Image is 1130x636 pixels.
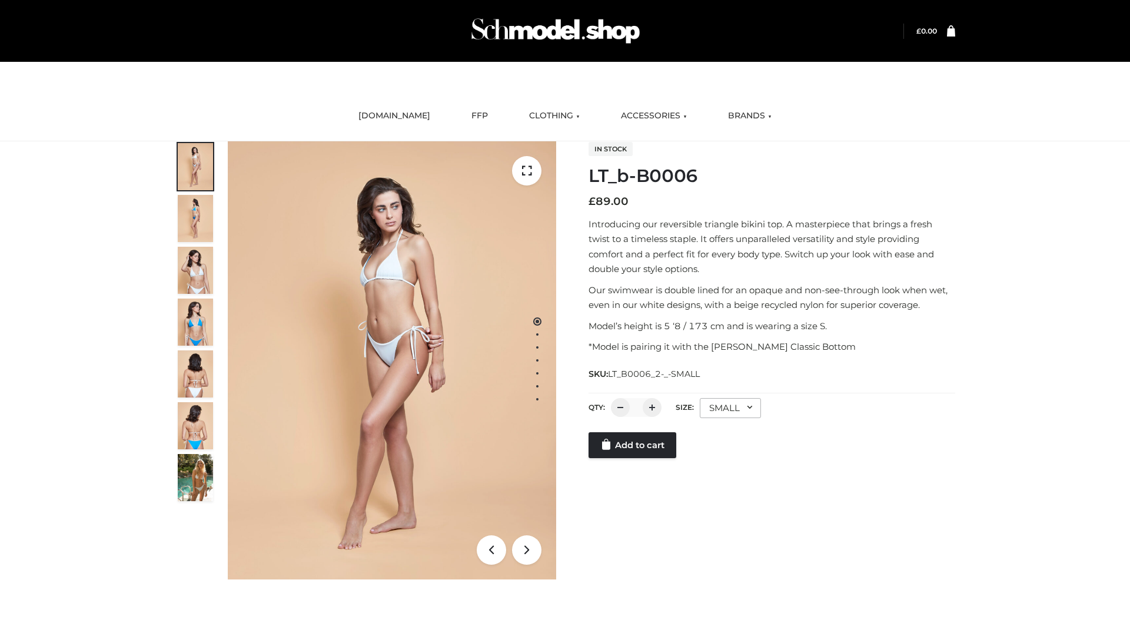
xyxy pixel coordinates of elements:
span: LT_B0006_2-_-SMALL [608,369,700,379]
span: In stock [589,142,633,156]
img: ArielClassicBikiniTop_CloudNine_AzureSky_OW114ECO_8-scaled.jpg [178,402,213,449]
a: Add to cart [589,432,676,458]
span: SKU: [589,367,701,381]
bdi: 0.00 [916,26,937,35]
a: ACCESSORIES [612,103,696,129]
bdi: 89.00 [589,195,629,208]
p: Introducing our reversible triangle bikini top. A masterpiece that brings a fresh twist to a time... [589,217,955,277]
img: ArielClassicBikiniTop_CloudNine_AzureSky_OW114ECO_7-scaled.jpg [178,350,213,397]
a: £0.00 [916,26,937,35]
p: *Model is pairing it with the [PERSON_NAME] Classic Bottom [589,339,955,355]
span: £ [589,195,596,208]
img: Arieltop_CloudNine_AzureSky2.jpg [178,454,213,501]
a: BRANDS [719,103,780,129]
a: FFP [463,103,497,129]
img: ArielClassicBikiniTop_CloudNine_AzureSky_OW114ECO_4-scaled.jpg [178,299,213,346]
img: ArielClassicBikiniTop_CloudNine_AzureSky_OW114ECO_1-scaled.jpg [178,143,213,190]
div: SMALL [700,398,761,418]
label: Size: [676,403,694,412]
p: Our swimwear is double lined for an opaque and non-see-through look when wet, even in our white d... [589,283,955,313]
label: QTY: [589,403,605,412]
h1: LT_b-B0006 [589,165,955,187]
img: Schmodel Admin 964 [467,8,644,54]
p: Model’s height is 5 ‘8 / 173 cm and is wearing a size S. [589,319,955,334]
img: ArielClassicBikiniTop_CloudNine_AzureSky_OW114ECO_2-scaled.jpg [178,195,213,242]
a: [DOMAIN_NAME] [350,103,439,129]
img: ArielClassicBikiniTop_CloudNine_AzureSky_OW114ECO_1 [228,141,556,579]
span: £ [916,26,921,35]
img: ArielClassicBikiniTop_CloudNine_AzureSky_OW114ECO_3-scaled.jpg [178,247,213,294]
a: CLOTHING [520,103,589,129]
